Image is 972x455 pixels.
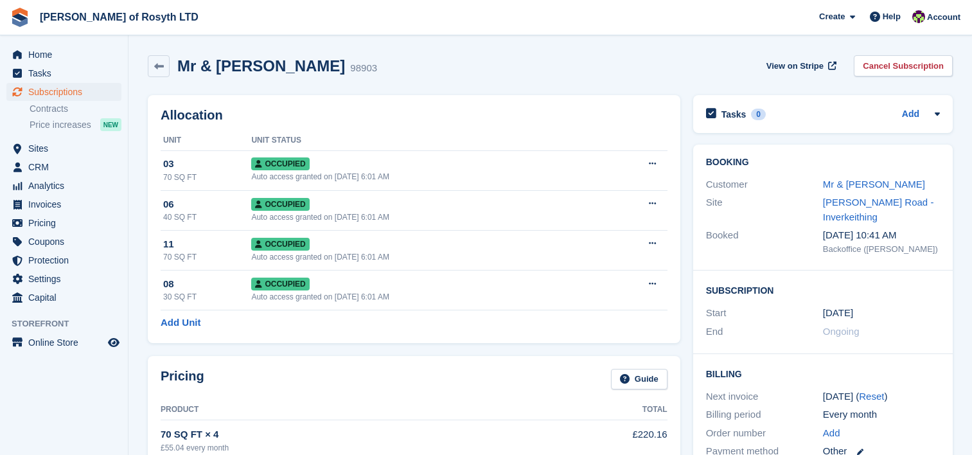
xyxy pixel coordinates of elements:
[28,46,105,64] span: Home
[6,214,121,232] a: menu
[28,214,105,232] span: Pricing
[28,158,105,176] span: CRM
[823,389,940,404] div: [DATE] ( )
[706,389,823,404] div: Next invoice
[706,283,940,296] h2: Subscription
[28,251,105,269] span: Protection
[251,171,599,183] div: Auto access granted on [DATE] 6:01 AM
[6,195,121,213] a: menu
[859,391,884,402] a: Reset
[706,195,823,224] div: Site
[251,130,599,151] th: Unit Status
[28,195,105,213] span: Invoices
[6,334,121,352] a: menu
[28,64,105,82] span: Tasks
[927,11,960,24] span: Account
[590,400,667,420] th: Total
[6,289,121,307] a: menu
[706,177,823,192] div: Customer
[163,157,251,172] div: 03
[28,289,105,307] span: Capital
[100,118,121,131] div: NEW
[163,172,251,183] div: 70 SQ FT
[251,291,599,303] div: Auto access granted on [DATE] 6:01 AM
[706,407,823,422] div: Billing period
[706,228,823,255] div: Booked
[251,251,599,263] div: Auto access granted on [DATE] 6:01 AM
[706,157,940,168] h2: Booking
[28,233,105,251] span: Coupons
[6,64,121,82] a: menu
[706,306,823,321] div: Start
[28,83,105,101] span: Subscriptions
[823,407,940,422] div: Every month
[251,198,309,211] span: Occupied
[823,197,934,222] a: [PERSON_NAME] Road - Inverkeithing
[163,197,251,212] div: 06
[6,270,121,288] a: menu
[35,6,204,28] a: [PERSON_NAME] of Rosyth LTD
[30,103,121,115] a: Contracts
[902,107,919,122] a: Add
[28,177,105,195] span: Analytics
[251,238,309,251] span: Occupied
[28,139,105,157] span: Sites
[161,427,590,442] div: 70 SQ FT × 4
[161,400,590,420] th: Product
[177,57,345,75] h2: Mr & [PERSON_NAME]
[823,326,860,337] span: Ongoing
[6,46,121,64] a: menu
[706,325,823,339] div: End
[6,158,121,176] a: menu
[854,55,953,76] a: Cancel Subscription
[823,306,853,321] time: 2025-07-31 23:00:00 UTC
[161,442,590,454] div: £55.04 every month
[6,233,121,251] a: menu
[823,426,840,441] a: Add
[161,108,667,123] h2: Allocation
[251,278,309,290] span: Occupied
[6,177,121,195] a: menu
[163,237,251,252] div: 11
[6,83,121,101] a: menu
[751,109,766,120] div: 0
[706,426,823,441] div: Order number
[163,251,251,263] div: 70 SQ FT
[721,109,747,120] h2: Tasks
[350,61,377,76] div: 98903
[766,60,824,73] span: View on Stripe
[251,157,309,170] span: Occupied
[819,10,845,23] span: Create
[823,243,940,256] div: Backoffice ([PERSON_NAME])
[883,10,901,23] span: Help
[912,10,925,23] img: Nina Briggs
[161,369,204,390] h2: Pricing
[161,130,251,151] th: Unit
[823,228,940,243] div: [DATE] 10:41 AM
[611,369,667,390] a: Guide
[761,55,839,76] a: View on Stripe
[823,179,925,190] a: Mr & [PERSON_NAME]
[10,8,30,27] img: stora-icon-8386f47178a22dfd0bd8f6a31ec36ba5ce8667c1dd55bd0f319d3a0aa187defe.svg
[706,367,940,380] h2: Billing
[163,211,251,223] div: 40 SQ FT
[6,251,121,269] a: menu
[106,335,121,350] a: Preview store
[163,277,251,292] div: 08
[30,118,121,132] a: Price increases NEW
[161,316,200,330] a: Add Unit
[251,211,599,223] div: Auto access granted on [DATE] 6:01 AM
[163,291,251,303] div: 30 SQ FT
[12,317,128,330] span: Storefront
[28,334,105,352] span: Online Store
[28,270,105,288] span: Settings
[6,139,121,157] a: menu
[30,119,91,131] span: Price increases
